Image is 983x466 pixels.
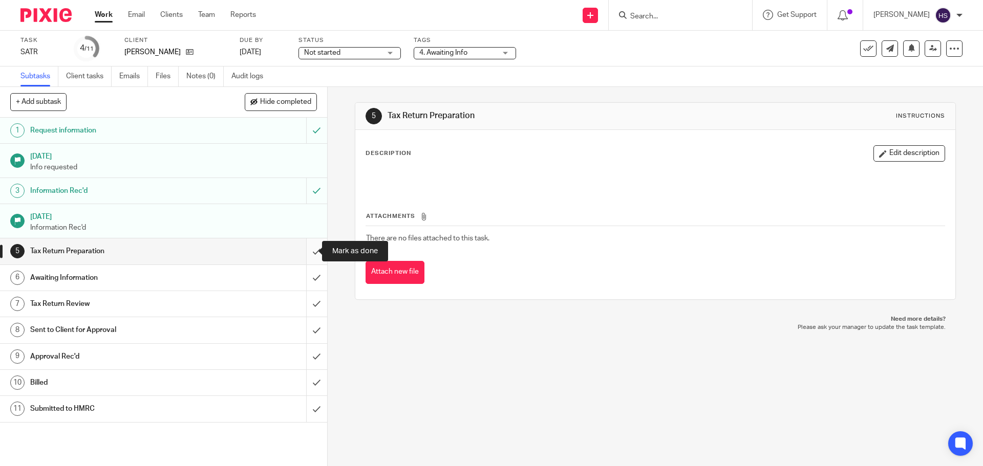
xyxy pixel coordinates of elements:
[30,349,207,364] h1: Approval Rec'd
[777,11,817,18] span: Get Support
[30,162,317,172] p: Info requested
[230,10,256,20] a: Reports
[366,235,489,242] span: There are no files attached to this task.
[414,36,516,45] label: Tags
[30,223,317,233] p: Information Rec'd
[873,10,930,20] p: [PERSON_NAME]
[186,66,224,86] a: Notes (0)
[935,7,951,24] img: svg%3E
[30,296,207,312] h1: Tax Return Review
[245,93,317,110] button: Hide completed
[20,8,72,22] img: Pixie
[20,47,61,57] div: SATR
[30,322,207,338] h1: Sent to Client for Approval
[366,108,382,124] div: 5
[873,145,945,162] button: Edit description
[198,10,215,20] a: Team
[10,375,25,390] div: 10
[419,49,467,56] span: 4. Awaiting Info
[20,36,61,45] label: Task
[260,98,311,106] span: Hide completed
[365,315,945,323] p: Need more details?
[30,209,317,222] h1: [DATE]
[366,149,411,158] p: Description
[128,10,145,20] a: Email
[30,149,317,162] h1: [DATE]
[30,375,207,390] h1: Billed
[30,123,207,138] h1: Request information
[10,402,25,416] div: 11
[298,36,401,45] label: Status
[66,66,112,86] a: Client tasks
[119,66,148,86] a: Emails
[124,36,227,45] label: Client
[84,46,94,52] small: /11
[240,36,286,45] label: Due by
[156,66,179,86] a: Files
[30,243,207,259] h1: Tax Return Preparation
[366,261,424,284] button: Attach new file
[124,47,181,57] p: [PERSON_NAME]
[10,323,25,337] div: 8
[365,323,945,331] p: Please ask your manager to update the task template.
[10,349,25,364] div: 9
[10,93,67,110] button: + Add subtask
[304,49,340,56] span: Not started
[160,10,183,20] a: Clients
[30,401,207,416] h1: Submitted to HMRC
[231,66,271,86] a: Audit logs
[10,184,25,198] div: 3
[30,183,207,198] h1: Information Rec'd
[10,123,25,138] div: 1
[10,297,25,311] div: 7
[95,10,113,20] a: Work
[896,112,945,120] div: Instructions
[10,244,25,258] div: 5
[10,271,25,285] div: 6
[30,270,207,285] h1: Awaiting Information
[80,42,94,54] div: 4
[366,213,415,219] span: Attachments
[240,49,261,56] span: [DATE]
[20,66,58,86] a: Subtasks
[629,12,721,21] input: Search
[388,110,677,121] h1: Tax Return Preparation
